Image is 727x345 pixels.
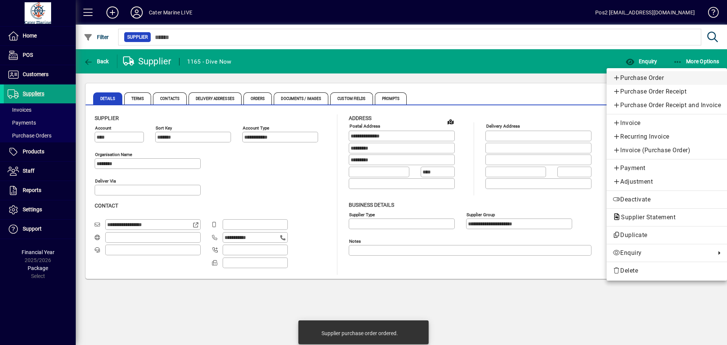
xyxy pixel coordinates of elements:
[613,248,712,258] span: Enquiry
[613,101,721,110] span: Purchase Order Receipt and Invoice
[613,177,721,186] span: Adjustment
[613,266,721,275] span: Delete
[613,195,721,204] span: Deactivate
[613,146,721,155] span: Invoice (Purchase Order)
[613,214,679,221] span: Supplier Statement
[613,231,721,240] span: Duplicate
[613,87,721,96] span: Purchase Order Receipt
[607,193,727,206] button: Deactivate supplier
[613,119,721,128] span: Invoice
[613,164,721,173] span: Payment
[613,132,721,141] span: Recurring Invoice
[613,73,721,83] span: Purchase Order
